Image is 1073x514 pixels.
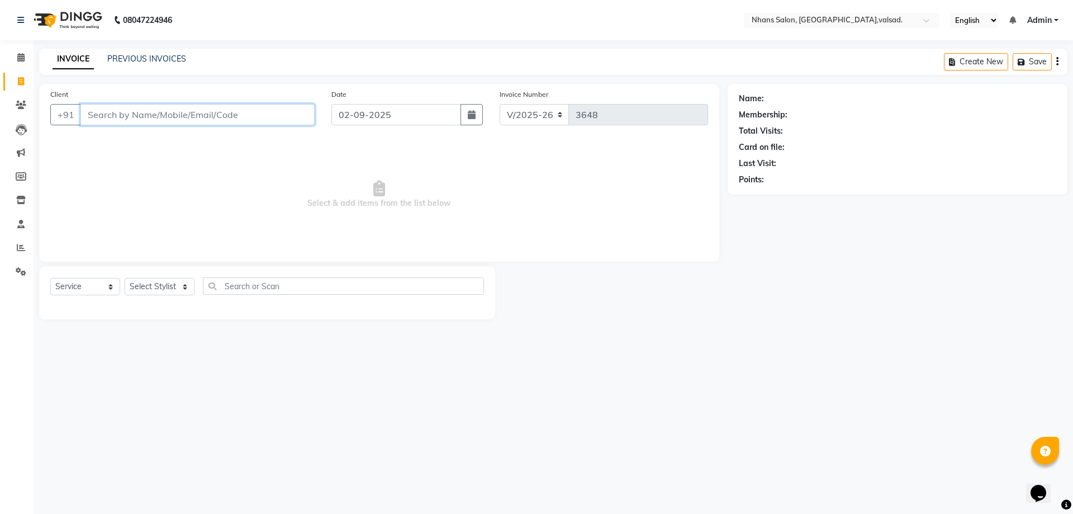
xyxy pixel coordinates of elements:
span: Admin [1027,15,1052,26]
iframe: chat widget [1026,469,1062,503]
input: Search or Scan [203,277,484,295]
label: Date [331,89,346,100]
button: +91 [50,104,82,125]
button: Create New [944,53,1008,70]
button: Save [1013,53,1052,70]
div: Total Visits: [739,125,783,137]
label: Client [50,89,68,100]
label: Invoice Number [500,89,548,100]
div: Points: [739,174,764,186]
div: Last Visit: [739,158,776,169]
img: logo [29,4,105,36]
a: INVOICE [53,49,94,69]
a: PREVIOUS INVOICES [107,54,186,64]
div: Card on file: [739,142,785,153]
input: Search by Name/Mobile/Email/Code [80,104,315,125]
b: 08047224946 [123,4,172,36]
div: Name: [739,93,764,105]
div: Membership: [739,109,787,121]
span: Select & add items from the list below [50,139,708,251]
